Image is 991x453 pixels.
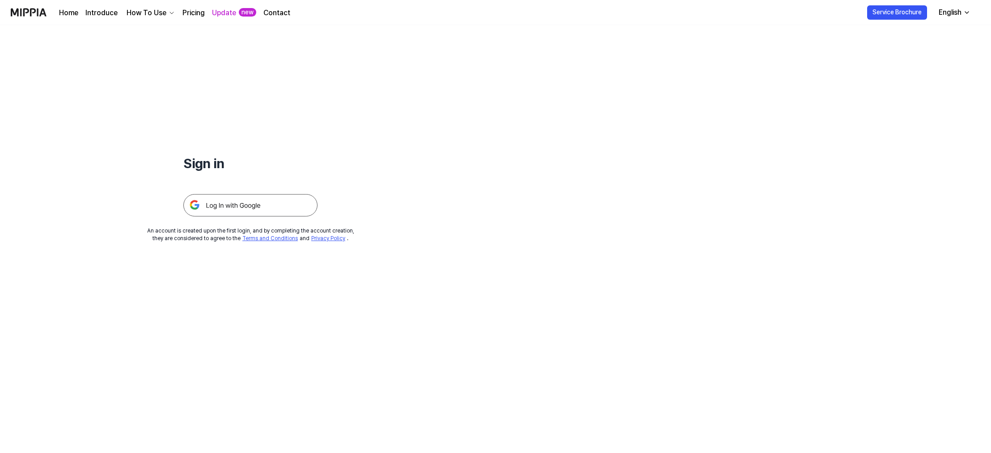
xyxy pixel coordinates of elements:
button: Service Brochure [867,5,927,20]
a: Home [59,8,78,18]
div: English [937,7,963,18]
a: Terms and Conditions [242,235,298,241]
button: English [932,4,976,21]
h1: Sign in [183,154,318,173]
div: An account is created upon the first login, and by completing the account creation, they are cons... [147,227,354,242]
div: new [239,8,256,17]
a: Introduce [85,8,118,18]
div: How To Use [125,8,168,18]
a: Update [212,8,236,18]
button: How To Use [125,8,175,18]
a: Contact [263,8,290,18]
a: Pricing [182,8,205,18]
img: 구글 로그인 버튼 [183,194,318,216]
a: Privacy Policy [311,235,345,241]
